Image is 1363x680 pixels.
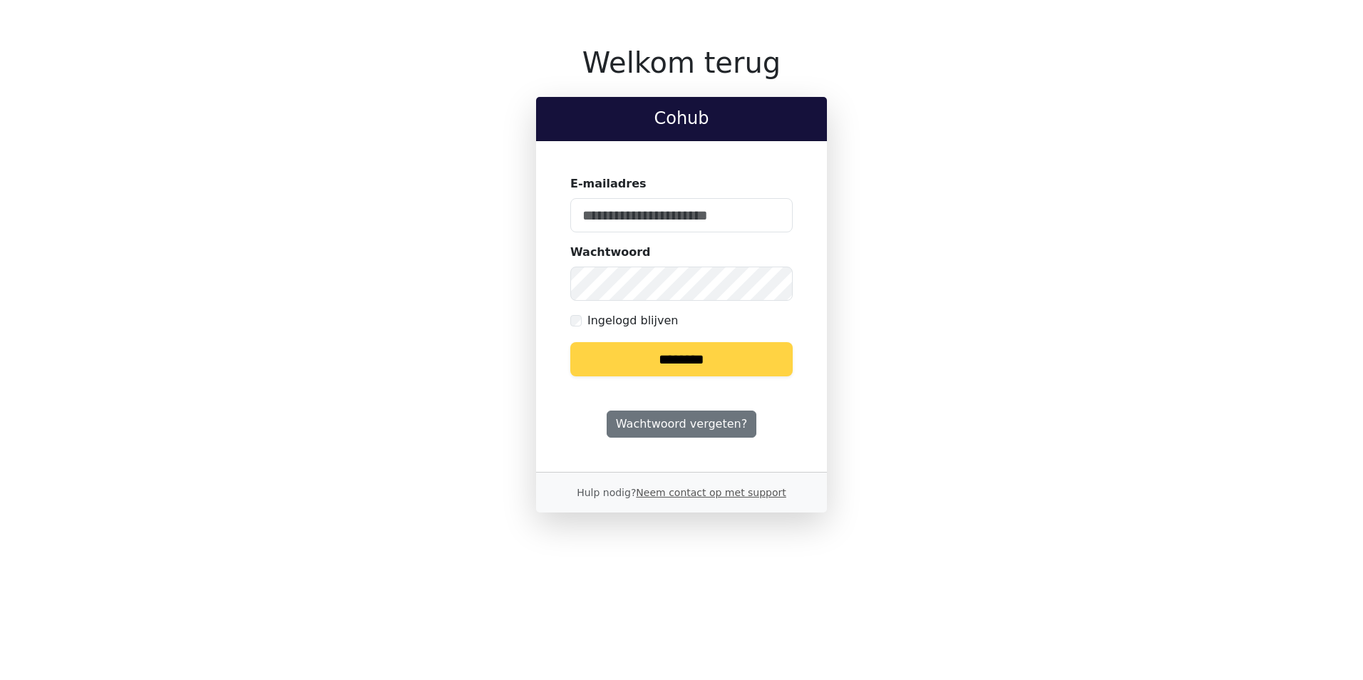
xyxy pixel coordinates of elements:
[636,487,786,498] a: Neem contact op met support
[570,175,647,192] label: E-mailadres
[577,487,786,498] small: Hulp nodig?
[536,46,827,80] h1: Welkom terug
[547,108,816,129] h2: Cohub
[607,411,756,438] a: Wachtwoord vergeten?
[587,312,678,329] label: Ingelogd blijven
[570,244,651,261] label: Wachtwoord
